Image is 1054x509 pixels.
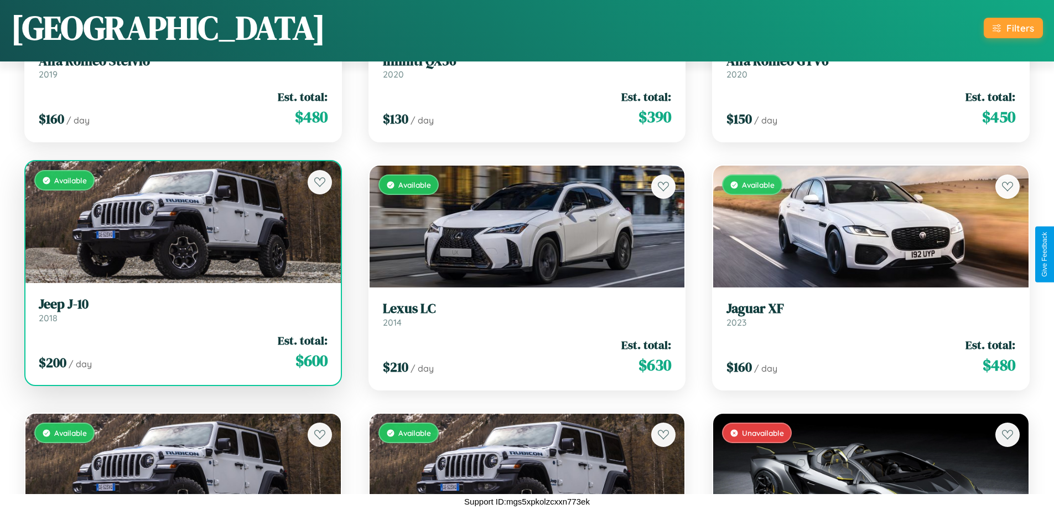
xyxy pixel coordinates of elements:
[621,337,671,353] span: Est. total:
[726,301,1015,317] h3: Jaguar XF
[638,106,671,128] span: $ 390
[383,301,672,328] a: Lexus LC2014
[383,69,404,80] span: 2020
[54,176,87,185] span: Available
[39,53,328,80] a: Alfa Romeo Stelvio2019
[383,53,672,80] a: Infiniti QX562020
[383,301,672,317] h3: Lexus LC
[1006,22,1034,34] div: Filters
[1041,232,1048,277] div: Give Feedback
[278,332,328,348] span: Est. total:
[754,363,777,374] span: / day
[11,5,325,50] h1: [GEOGRAPHIC_DATA]
[39,69,58,80] span: 2019
[726,110,752,128] span: $ 150
[726,358,752,376] span: $ 160
[383,317,402,328] span: 2014
[464,494,590,509] p: Support ID: mgs5xpkolzcxxn773ek
[398,428,431,438] span: Available
[39,296,328,312] h3: Jeep J-10
[39,296,328,323] a: Jeep J-102018
[398,180,431,189] span: Available
[742,180,775,189] span: Available
[295,106,328,128] span: $ 480
[39,312,58,323] span: 2018
[726,317,746,328] span: 2023
[54,428,87,438] span: Available
[965,89,1015,105] span: Est. total:
[411,363,434,374] span: / day
[965,337,1015,353] span: Est. total:
[39,353,66,372] span: $ 200
[982,106,1015,128] span: $ 450
[411,115,434,126] span: / day
[726,301,1015,328] a: Jaguar XF2023
[621,89,671,105] span: Est. total:
[984,18,1043,38] button: Filters
[278,89,328,105] span: Est. total:
[754,115,777,126] span: / day
[383,110,408,128] span: $ 130
[983,354,1015,376] span: $ 480
[726,69,747,80] span: 2020
[726,53,1015,80] a: Alfa Romeo GTV62020
[39,110,64,128] span: $ 160
[66,115,90,126] span: / day
[383,358,408,376] span: $ 210
[742,428,784,438] span: Unavailable
[69,358,92,369] span: / day
[295,349,328,372] span: $ 600
[638,354,671,376] span: $ 630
